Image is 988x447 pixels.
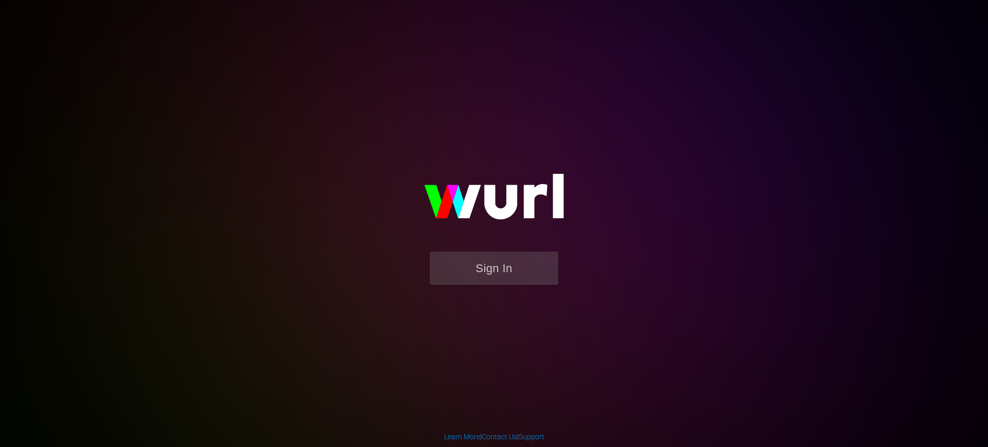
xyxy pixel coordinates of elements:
a: Contact Us [482,433,517,441]
button: Sign In [430,252,558,285]
img: wurl-logo-on-black-223613ac3d8ba8fe6dc639794a292ebdb59501304c7dfd60c99c58986ef67473.svg [391,152,597,252]
a: Support [519,433,544,441]
div: | | [444,432,544,442]
a: Learn More [444,433,480,441]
